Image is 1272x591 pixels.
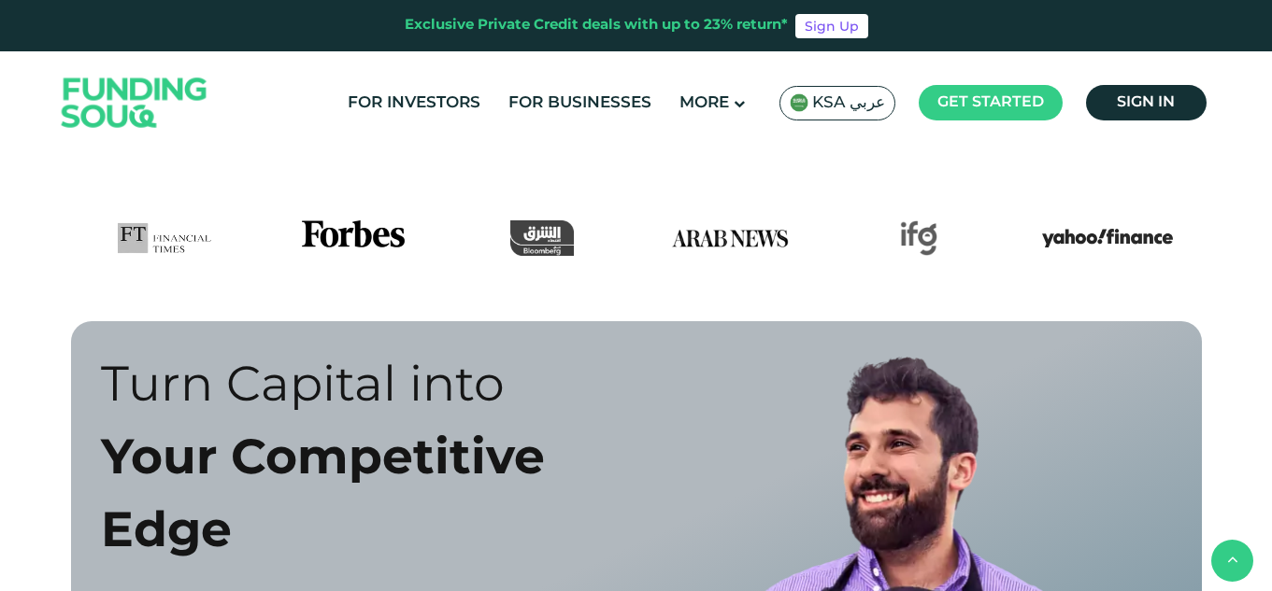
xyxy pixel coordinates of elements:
div: Your Competitive Edge [101,424,622,570]
div: Turn Capital into [101,351,622,424]
span: KSA عربي [812,92,885,114]
a: Sign Up [795,14,868,38]
a: Sign in [1086,85,1207,120]
button: back [1211,540,1253,582]
span: Sign in [1117,95,1175,109]
span: More [679,95,729,111]
img: Logo [43,56,226,150]
span: Get started [937,95,1044,109]
img: FTLogo Logo [118,220,212,256]
a: For Investors [343,88,485,119]
a: For Businesses [504,88,656,119]
img: Forbes Logo [302,220,405,256]
img: Arab News Logo [665,220,795,256]
div: Exclusive Private Credit deals with up to 23% return* [405,15,788,36]
img: Yahoo Finance Logo [1042,220,1173,256]
img: Asharq Business Logo [510,220,574,256]
img: IFG Logo [900,220,937,256]
img: SA Flag [790,93,808,112]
